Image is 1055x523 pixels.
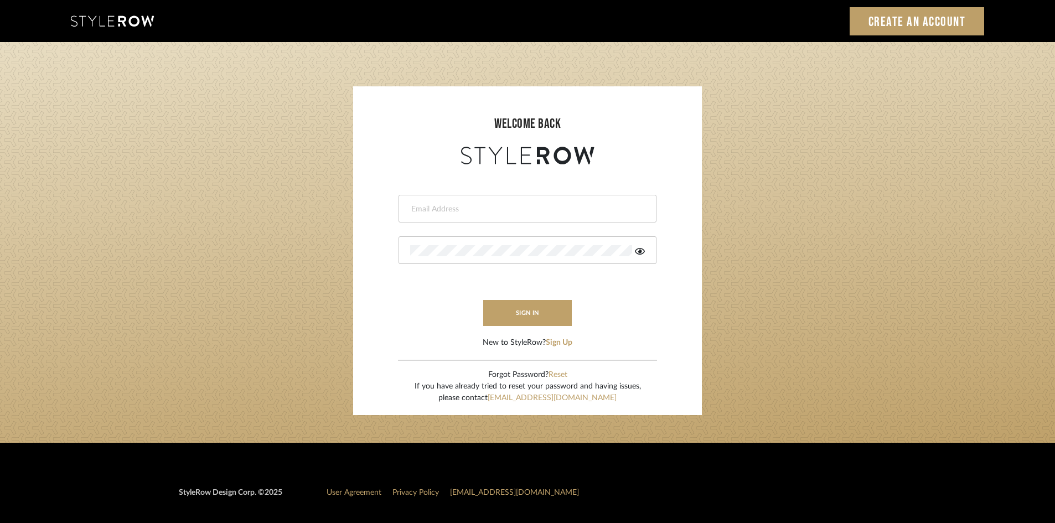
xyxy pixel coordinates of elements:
[364,114,691,134] div: welcome back
[546,337,572,349] button: Sign Up
[327,489,381,496] a: User Agreement
[415,381,641,404] div: If you have already tried to reset your password and having issues, please contact
[488,394,617,402] a: [EMAIL_ADDRESS][DOMAIN_NAME]
[850,7,985,35] a: Create an Account
[392,489,439,496] a: Privacy Policy
[179,487,282,508] div: StyleRow Design Corp. ©2025
[483,300,572,326] button: sign in
[483,337,572,349] div: New to StyleRow?
[450,489,579,496] a: [EMAIL_ADDRESS][DOMAIN_NAME]
[549,369,567,381] button: Reset
[415,369,641,381] div: Forgot Password?
[410,204,642,215] input: Email Address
